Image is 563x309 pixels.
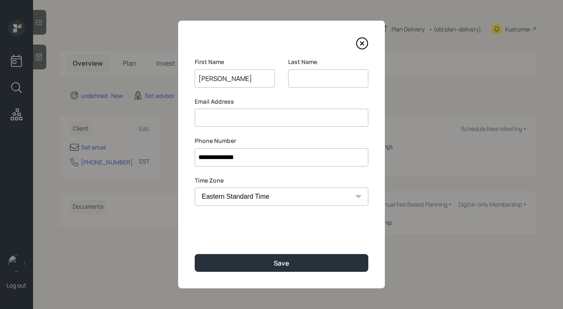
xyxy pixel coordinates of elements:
[195,137,368,145] label: Phone Number
[195,97,368,106] label: Email Address
[195,254,368,272] button: Save
[195,176,368,185] label: Time Zone
[195,58,275,66] label: First Name
[274,259,289,268] div: Save
[288,58,368,66] label: Last Name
